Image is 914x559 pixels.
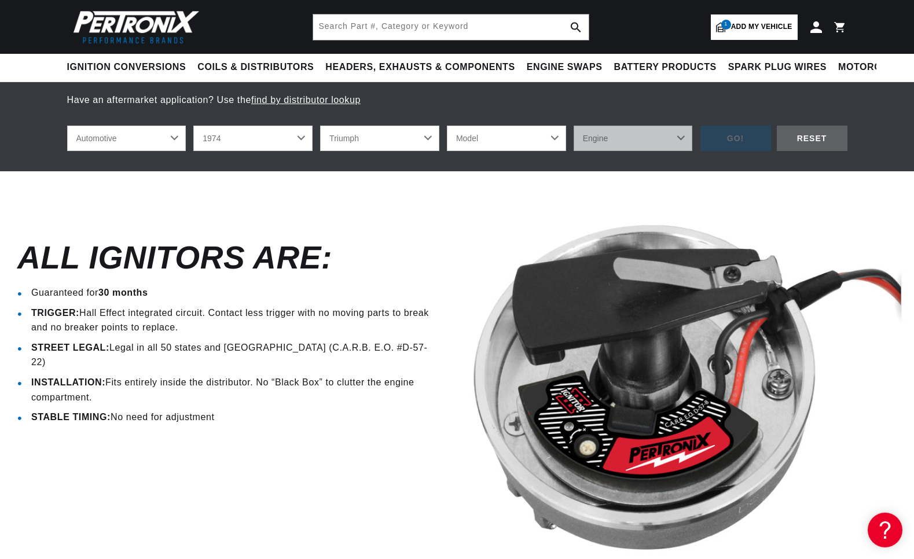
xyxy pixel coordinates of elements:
[31,412,111,422] strong: STABLE TIMING:
[313,14,589,40] input: Search Part #, Category or Keyword
[67,61,186,73] span: Ignition Conversions
[197,61,314,73] span: Coils & Distributors
[31,306,440,335] li: Hall Effect integrated circuit. Contact less trigger with no moving parts to break and no breaker...
[527,61,603,73] span: Engine Swaps
[614,61,717,73] span: Battery Products
[17,244,332,271] h2: All Ignitors ARe:
[721,20,731,30] span: 1
[320,126,439,151] select: Make
[838,61,907,73] span: Motorcycle
[777,126,847,152] div: RESET
[608,54,722,81] summary: Battery Products
[98,288,148,297] strong: 30 months
[67,54,192,81] summary: Ignition Conversions
[67,126,186,151] select: Ride Type
[31,410,440,425] li: No need for adjustment
[574,126,693,151] select: Engine
[711,14,798,40] a: 1Add my vehicle
[192,54,320,81] summary: Coils & Distributors
[521,54,608,81] summary: Engine Swaps
[832,54,913,81] summary: Motorcycle
[67,93,847,108] p: Have an aftermarket application? Use the
[731,21,792,32] span: Add my vehicle
[728,61,827,73] span: Spark Plug Wires
[325,61,515,73] span: Headers, Exhausts & Components
[31,340,440,370] li: Legal in all 50 states and [GEOGRAPHIC_DATA] (C.A.R.B. E.O. #D-57-22)
[320,54,520,81] summary: Headers, Exhausts & Components
[67,7,200,47] img: Pertronix
[31,377,105,387] strong: INSTALLATION:
[31,343,109,352] strong: STREET LEGAL:
[193,126,313,151] select: Year
[722,54,832,81] summary: Spark Plug Wires
[563,14,589,40] button: search button
[251,95,361,105] a: find by distributor lookup
[31,285,440,300] li: Guaranteed for
[447,126,566,151] select: Model
[31,308,79,318] strong: TRIGGER:
[31,375,440,404] li: Fits entirely inside the distributor. No “Black Box” to clutter the engine compartment.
